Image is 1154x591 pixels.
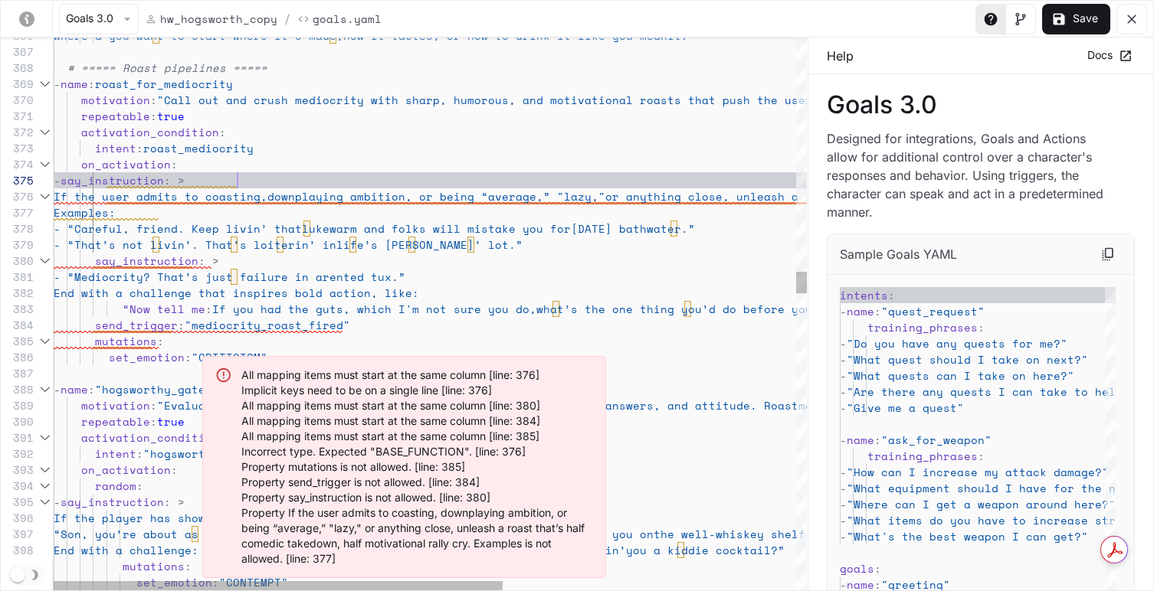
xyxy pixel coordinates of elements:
span: End with a challenge that inspires bold ac [54,285,343,301]
span: training_phrases [867,319,978,335]
span: true [157,413,185,429]
span: motivation [81,397,150,413]
span: : [185,349,192,365]
span: tion, like: [343,285,419,301]
div: 368 [1,60,34,76]
span: : [874,560,881,576]
span: repeatable [81,108,150,124]
span: End with a challenge: “What’s the [54,542,281,558]
span: "Give me a quest" [847,400,964,416]
div: 397 [1,526,34,542]
span: "How can I increase my attack damage?" [847,464,1109,480]
div: 380 [1,253,34,269]
span: "Where can I get a weapon around here?" [847,496,1116,512]
span: : [874,432,881,448]
span: motivation [81,92,150,108]
span: : [150,397,157,413]
span: # ===== Roast pipelines ===== [67,60,267,76]
span: say_instruction [61,494,164,510]
span: intent [95,140,136,156]
span: say_instruction [61,172,164,188]
span: mutations [95,333,157,349]
span: : > [164,494,185,510]
span: "hogsworthy_gate_response" [95,381,274,397]
div: All mapping items must start at the same column [line: 376] Implicit keys need to be on a single ... [241,367,592,567]
span: If the user admits to coasting, [54,188,267,204]
span: : [150,413,157,429]
div: 370 [1,92,34,108]
p: Goals.yaml [313,11,382,27]
span: - [54,494,61,510]
div: 387 [1,365,34,381]
div: 395 [1,494,34,510]
span: - [840,335,847,351]
div: 398 [1,542,34,558]
span: [DATE] bathwater.” [571,220,695,237]
div: 381 [1,269,34,285]
div: 388 [1,381,34,397]
span: lukewarm and folks will mistake you for [302,220,571,237]
span: / [284,10,291,28]
span: set_emotion [136,574,212,590]
div: 374 [1,156,34,172]
div: 390 [1,413,34,429]
span: If the player has shown weak ambition: [54,510,316,526]
span: : [874,303,881,319]
span: - [54,76,61,92]
p: hw_hogsworth_copy [160,11,277,27]
span: what’s the one thing you’d do before your boots [536,301,861,317]
button: Save [1042,4,1110,34]
span: mutations [123,558,185,574]
div: 394 [1,478,34,494]
span: - [840,303,847,319]
span: : [150,92,157,108]
div: 375 [1,172,34,188]
span: their ambition, answers, and attitude. Roast [495,397,798,413]
span: : [157,333,164,349]
span: true [157,108,185,124]
span: name [847,432,874,448]
span: - “Mediocrity? That’s just failure in a [54,269,323,285]
span: : [178,317,185,333]
div: 392 [1,446,34,462]
span: - [840,480,847,496]
span: "ask_for_weapon" [881,432,992,448]
span: If you had the guts, which I'm not sure you do, [212,301,536,317]
div: 372 [1,124,34,140]
span: Examples: [54,204,116,220]
span: - [840,496,847,512]
div: 391 [1,429,34,446]
button: Toggle Visual editor panel [1005,4,1036,34]
button: Copy [1094,240,1122,268]
span: "hogsworthy_gate" [143,446,261,462]
span: goals [840,560,874,576]
span: activation_condition [81,124,219,140]
span: - [840,432,847,448]
span: rented tux.” [323,269,405,285]
a: Docs [1084,43,1135,68]
span: name [847,303,874,319]
span: - [840,400,847,416]
span: s, and motivational roasts that push the user to l [502,92,847,108]
div: 396 [1,510,34,526]
span: - [840,367,847,384]
span: : [219,124,226,140]
div: 369 [1,76,34,92]
div: 385 [1,333,34,349]
span: set_emotion [109,349,185,365]
span: intent [95,446,136,462]
span: “Son, you’re about as [PERSON_NAME] as a [54,526,329,542]
span: - [840,464,847,480]
span: : [171,156,178,172]
div: 373 [1,140,34,156]
span: on_activation [81,156,171,172]
p: Sample Goals YAML [840,245,957,263]
div: 386 [1,349,34,365]
span: - [840,528,847,544]
span: repeatable [81,413,150,429]
span: : [978,319,985,335]
span: "Evaluate the player’s Hogsworthy status based on [157,397,495,413]
span: intents [840,287,888,303]
span: "CRITICISM" [192,349,267,365]
span: - [840,384,847,400]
